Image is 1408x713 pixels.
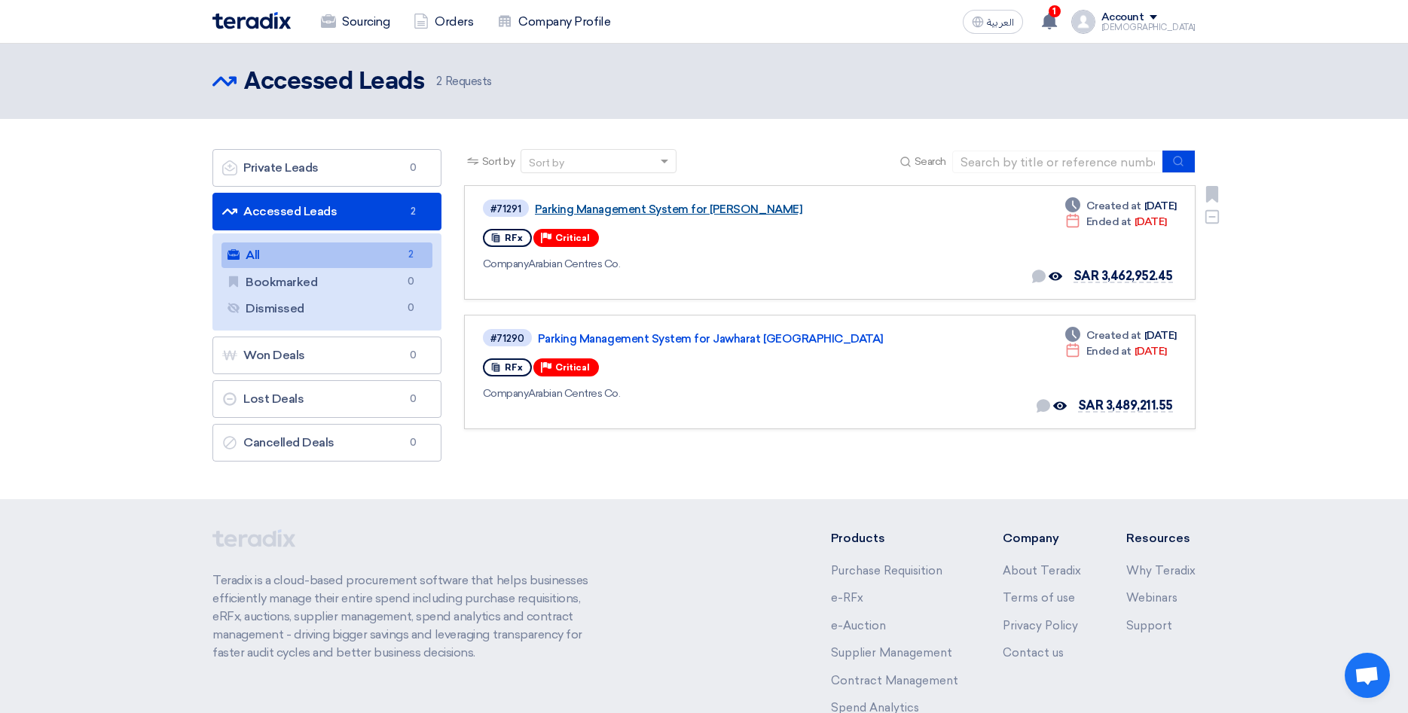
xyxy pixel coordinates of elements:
div: #71290 [490,334,524,343]
a: e-RFx [831,591,863,605]
span: 1 [1049,5,1061,17]
h2: Accessed Leads [244,67,424,97]
a: Orders [402,5,485,38]
span: RFx [505,362,523,373]
div: Arabian Centres Co. [483,256,915,272]
a: Contract Management [831,674,958,687]
a: Support [1126,619,1172,632]
span: العربية [987,17,1014,28]
li: Products [831,529,958,547]
div: [DATE] [1065,214,1167,230]
span: Sort by [482,154,515,169]
div: [DEMOGRAPHIC_DATA] [1101,23,1196,32]
span: 0 [402,300,420,316]
div: Open chat [1345,653,1390,698]
img: profile_test.png [1071,10,1095,34]
span: Created at [1086,198,1141,214]
div: Account [1101,11,1144,24]
div: Arabian Centres Co. [483,385,918,401]
img: Teradix logo [212,12,291,29]
p: Teradix is a cloud-based procurement software that helps businesses efficiently manage their enti... [212,571,606,662]
a: Terms of use [1003,591,1075,605]
span: Company [483,387,529,400]
span: Company [483,257,529,270]
a: All [221,242,432,268]
a: Why Teradix [1126,564,1196,577]
a: Lost Deals0 [212,380,441,418]
span: Critical [555,362,590,373]
a: Privacy Policy [1003,619,1078,632]
a: Purchase Requisition [831,564,942,577]
span: 0 [405,435,423,450]
span: 0 [402,274,420,290]
div: [DATE] [1065,198,1177,214]
li: Company [1003,529,1081,547]
span: Critical [555,233,590,243]
a: Accessed Leads2 [212,193,441,230]
span: RFx [505,233,523,243]
a: Contact us [1003,646,1064,660]
a: Dismissed [221,296,432,321]
a: Webinars [1126,591,1177,605]
span: Ended at [1086,214,1132,230]
span: Search [915,154,946,169]
li: Resources [1126,529,1196,547]
span: 2 [402,247,420,263]
span: 0 [405,160,423,175]
a: Won Deals0 [212,337,441,374]
span: Ended at [1086,343,1132,359]
span: Created at [1086,328,1141,343]
a: Supplier Management [831,646,952,660]
a: Company Profile [485,5,622,38]
span: 0 [405,392,423,407]
span: Requests [436,73,492,90]
span: SAR 3,462,952.45 [1074,269,1173,283]
a: Cancelled Deals0 [212,424,441,462]
div: Sort by [529,155,564,171]
button: العربية [963,10,1023,34]
input: Search by title or reference number [952,151,1163,173]
a: Parking Management System for [PERSON_NAME] [535,203,912,216]
span: 2 [436,75,442,88]
a: Private Leads0 [212,149,441,187]
a: Bookmarked [221,270,432,295]
div: [DATE] [1065,328,1177,343]
span: 0 [405,348,423,363]
a: Sourcing [309,5,402,38]
a: About Teradix [1003,564,1081,577]
a: Parking Management System for Jawharat [GEOGRAPHIC_DATA] [538,332,915,346]
span: 2 [405,204,423,219]
span: SAR 3,489,211.55 [1078,398,1173,413]
div: #71291 [490,204,521,214]
div: [DATE] [1065,343,1167,359]
a: e-Auction [831,619,886,632]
